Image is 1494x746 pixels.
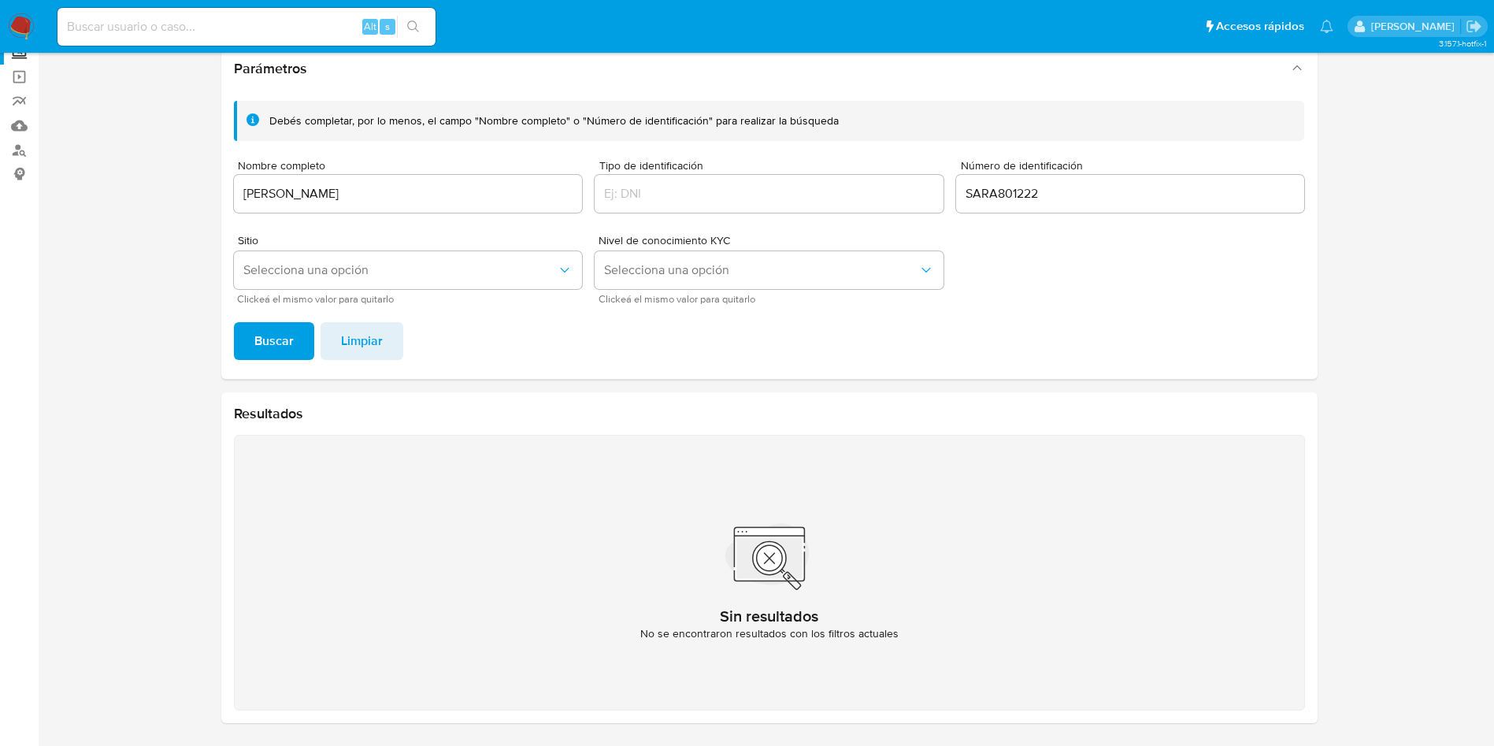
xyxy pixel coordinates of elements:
span: s [385,19,390,34]
span: Alt [364,19,376,34]
p: ivonne.perezonofre@mercadolibre.com.mx [1371,19,1460,34]
a: Notificaciones [1320,20,1333,33]
span: 3.157.1-hotfix-1 [1439,37,1486,50]
input: Buscar usuario o caso... [57,17,436,37]
span: Accesos rápidos [1216,18,1304,35]
button: search-icon [397,16,429,38]
a: Salir [1466,18,1482,35]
